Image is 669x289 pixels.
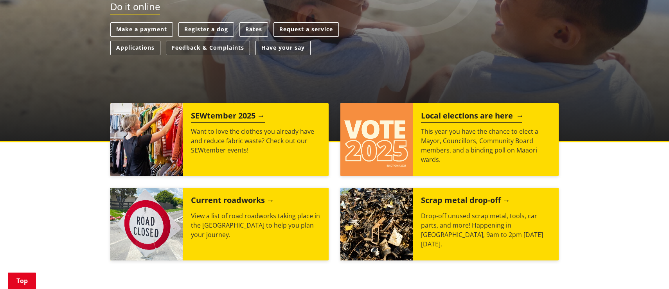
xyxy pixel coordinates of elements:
[421,196,510,207] h2: Scrap metal drop-off
[191,211,321,239] p: View a list of road roadworks taking place in the [GEOGRAPHIC_DATA] to help you plan your journey.
[8,273,36,289] a: Top
[191,196,274,207] h2: Current roadworks
[110,188,329,260] a: Current roadworks View a list of road roadworks taking place in the [GEOGRAPHIC_DATA] to help you...
[110,1,160,15] h2: Do it online
[110,22,173,37] a: Make a payment
[166,41,250,55] a: Feedback & Complaints
[255,41,311,55] a: Have your say
[340,103,559,176] a: Local elections are here This year you have the chance to elect a Mayor, Councillors, Community B...
[421,127,551,164] p: This year you have the chance to elect a Mayor, Councillors, Community Board members, and a bindi...
[421,211,551,249] p: Drop-off unused scrap metal, tools, car parts, and more! Happening in [GEOGRAPHIC_DATA], 9am to 2...
[191,111,265,123] h2: SEWtember 2025
[273,22,339,37] a: Request a service
[110,103,329,176] a: SEWtember 2025 Want to love the clothes you already have and reduce fabric waste? Check out our S...
[191,127,321,155] p: Want to love the clothes you already have and reduce fabric waste? Check out our SEWtember events!
[110,41,160,55] a: Applications
[421,111,522,123] h2: Local elections are here
[110,188,183,260] img: Road closed sign
[633,256,661,284] iframe: Messenger Launcher
[340,103,413,176] img: Vote 2025
[340,188,559,260] a: A massive pile of rusted scrap metal, including wheels and various industrial parts, under a clea...
[239,22,268,37] a: Rates
[340,188,413,260] img: Scrap metal collection
[178,22,234,37] a: Register a dog
[110,103,183,176] img: SEWtember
